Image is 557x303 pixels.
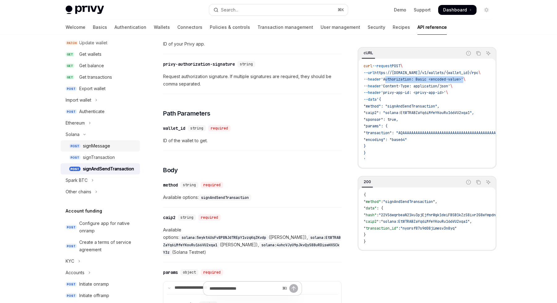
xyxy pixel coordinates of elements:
[364,226,398,231] span: "transaction_id"
[79,292,109,299] div: Initiate offramp
[438,5,477,15] a: Dashboard
[66,282,77,287] span: POST
[61,72,140,83] a: GETGet transactions
[66,244,77,248] span: POST
[79,62,104,69] div: Get balance
[61,267,140,278] button: Toggle Accounts section
[446,90,448,95] span: \
[61,186,140,197] button: Toggle Other chains section
[79,280,109,288] div: Initiate onramp
[201,182,223,188] div: required
[221,6,238,14] div: Search...
[163,40,342,48] span: ID of your Privy app.
[183,182,196,187] span: string
[364,199,381,204] span: "method"
[79,85,106,92] div: Export wallet
[381,84,450,89] span: 'Content-Type: application/json'
[61,49,140,60] a: GETGet wallets
[61,175,140,186] button: Toggle Spark BTC section
[417,20,447,35] a: API reference
[61,256,140,267] button: Toggle KYC section
[372,64,392,68] span: --request
[61,94,140,106] button: Toggle Import wallet section
[66,96,91,104] div: Import wallet
[364,77,381,82] span: --header
[394,7,406,13] a: Demo
[362,178,373,186] div: 200
[83,154,115,161] div: signTransaction
[66,64,74,68] span: GET
[163,109,210,118] span: Path Parameters
[257,20,313,35] a: Transaction management
[338,7,344,12] span: ⌘ K
[364,232,366,237] span: }
[321,20,360,35] a: User management
[66,131,80,138] div: Solana
[478,70,481,75] span: \
[435,199,437,204] span: ,
[61,237,140,255] a: POSTCreate a terms of service agreement
[163,226,342,256] span: Available options: ([PERSON_NAME]), ([PERSON_NAME]), (Solana Testnet)
[66,75,74,80] span: GET
[364,70,374,75] span: --url
[61,279,140,290] a: POSTInitiate onramp
[364,64,372,68] span: curl
[364,124,387,129] span: "params": {
[240,62,253,67] span: string
[474,49,482,57] button: Copy the contents from the code block
[163,125,185,131] div: wallet_id
[180,215,193,220] span: string
[83,142,110,150] div: signMessage
[79,73,112,81] div: Get transactions
[364,192,366,197] span: {
[79,239,136,253] div: Create a terms of service agreement
[400,64,403,68] span: \
[163,73,342,88] span: Request authorization signature. If multiple signatures are required, they should be comma separa...
[362,49,375,57] div: cURL
[163,166,178,174] span: Body
[392,64,400,68] span: POST
[163,137,342,144] span: ID of the wallet to get.
[61,129,140,140] button: Toggle Solana section
[61,152,140,163] a: POSTsignTransaction
[464,178,473,186] button: Report incorrect code
[177,20,202,35] a: Connectors
[179,235,269,241] code: solana:5eykt4UsFv8P8NJdTREpY1vzqKqZKvdp
[163,182,178,188] div: method
[381,90,446,95] span: 'privy-app-id: <privy-app-id>'
[414,7,431,13] a: Support
[66,225,77,230] span: POST
[398,226,400,231] span: :
[368,20,385,35] a: Security
[364,219,379,224] span: "caip2"
[289,284,298,293] button: Send message
[199,195,251,201] code: signAndSendTransaction
[470,219,472,224] span: ,
[183,270,196,275] span: object
[381,199,383,204] span: :
[201,269,223,275] div: required
[66,52,74,57] span: GET
[364,144,366,149] span: }
[377,97,381,102] span: '{
[364,104,439,109] span: "method": "signAndSendTransaction",
[364,206,377,211] span: "data"
[209,282,280,295] input: Ask a question...
[364,117,398,122] span: "sponsor": true,
[209,4,348,15] button: Open search
[163,194,342,201] span: Available options:
[61,106,140,117] a: POSTAuthenticate
[61,163,140,174] a: POSTsignAndSendTransaction
[66,109,77,114] span: POST
[61,290,140,301] a: POSTInitiate offramp
[61,117,140,129] button: Toggle Ethereum section
[364,97,377,102] span: --data
[379,219,381,224] span: :
[114,20,146,35] a: Authentication
[66,119,85,127] div: Ethereum
[381,219,470,224] span: "solana:EtWTRABZaYq6iMfeYKouRu166VU2xqa1"
[383,199,435,204] span: "signAndSendTransaction"
[154,20,170,35] a: Wallets
[66,269,84,276] div: Accounts
[69,167,80,171] span: POST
